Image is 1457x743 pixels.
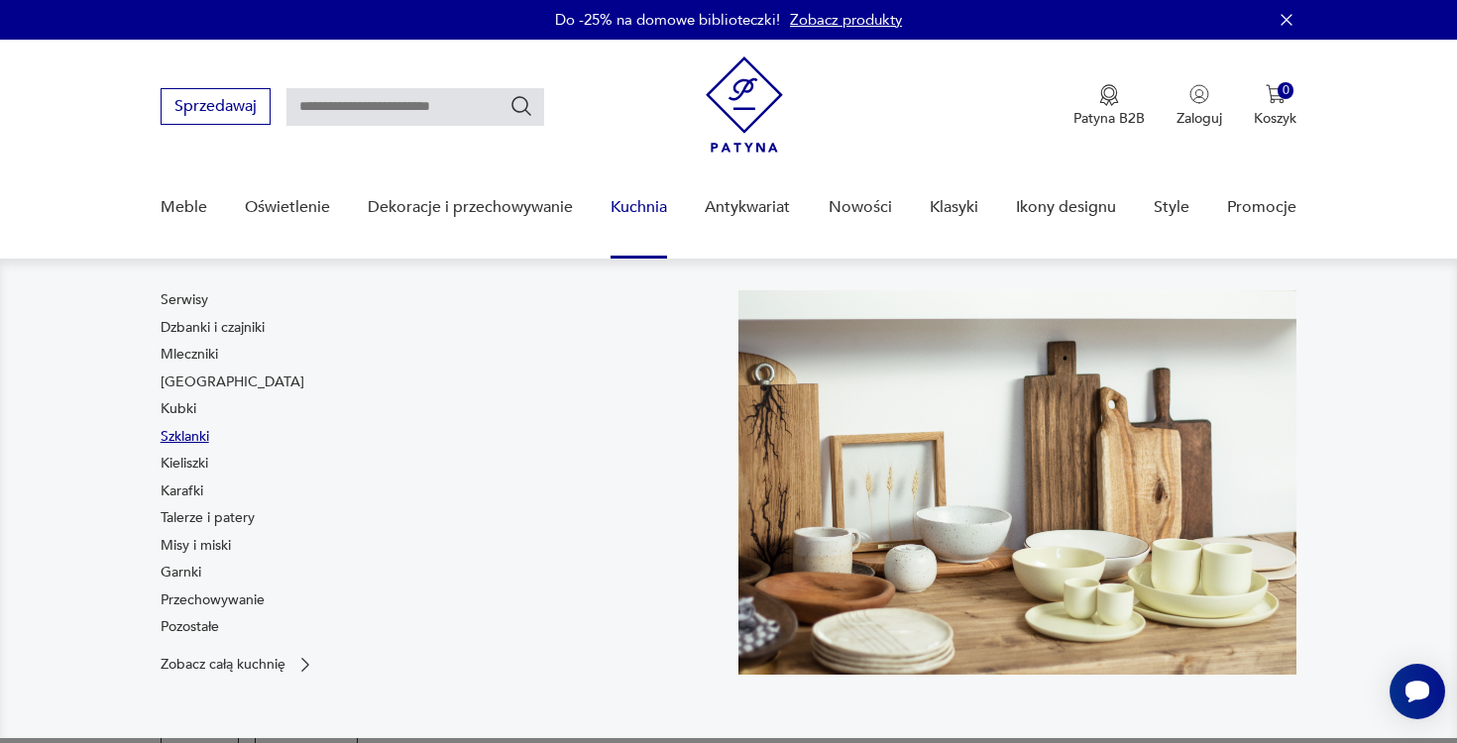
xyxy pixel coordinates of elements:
[555,10,780,30] p: Do -25% na domowe biblioteczki!
[1227,169,1296,246] a: Promocje
[1073,109,1145,128] p: Patyna B2B
[706,56,783,153] img: Patyna - sklep z meblami i dekoracjami vintage
[705,169,790,246] a: Antykwariat
[161,290,208,310] a: Serwisy
[1154,169,1189,246] a: Style
[1099,84,1119,106] img: Ikona medalu
[161,88,271,125] button: Sprzedawaj
[1266,84,1286,104] img: Ikona koszyka
[161,508,255,528] a: Talerze i patery
[1016,169,1116,246] a: Ikony designu
[161,563,201,583] a: Garnki
[161,655,315,675] a: Zobacz całą kuchnię
[829,169,892,246] a: Nowości
[1177,84,1222,128] button: Zaloguj
[161,101,271,115] a: Sprzedawaj
[368,169,573,246] a: Dekoracje i przechowywanie
[930,169,978,246] a: Klasyki
[1254,109,1296,128] p: Koszyk
[245,169,330,246] a: Oświetlenie
[611,169,667,246] a: Kuchnia
[1189,84,1209,104] img: Ikonka użytkownika
[1390,664,1445,719] iframe: Smartsupp widget button
[161,427,209,447] a: Szklanki
[790,10,902,30] a: Zobacz produkty
[161,372,304,392] a: [GEOGRAPHIC_DATA]
[1073,84,1145,128] a: Ikona medaluPatyna B2B
[738,290,1296,675] img: b2f6bfe4a34d2e674d92badc23dc4074.jpg
[1073,84,1145,128] button: Patyna B2B
[161,169,207,246] a: Meble
[161,454,208,474] a: Kieliszki
[161,345,218,365] a: Mleczniki
[1278,82,1294,99] div: 0
[161,481,203,501] a: Karafki
[161,658,285,671] p: Zobacz całą kuchnię
[161,617,219,637] a: Pozostałe
[1254,84,1296,128] button: 0Koszyk
[1177,109,1222,128] p: Zaloguj
[509,94,533,118] button: Szukaj
[161,318,265,338] a: Dzbanki i czajniki
[161,590,265,610] a: Przechowywanie
[161,536,231,556] a: Misy i miski
[161,399,196,419] a: Kubki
